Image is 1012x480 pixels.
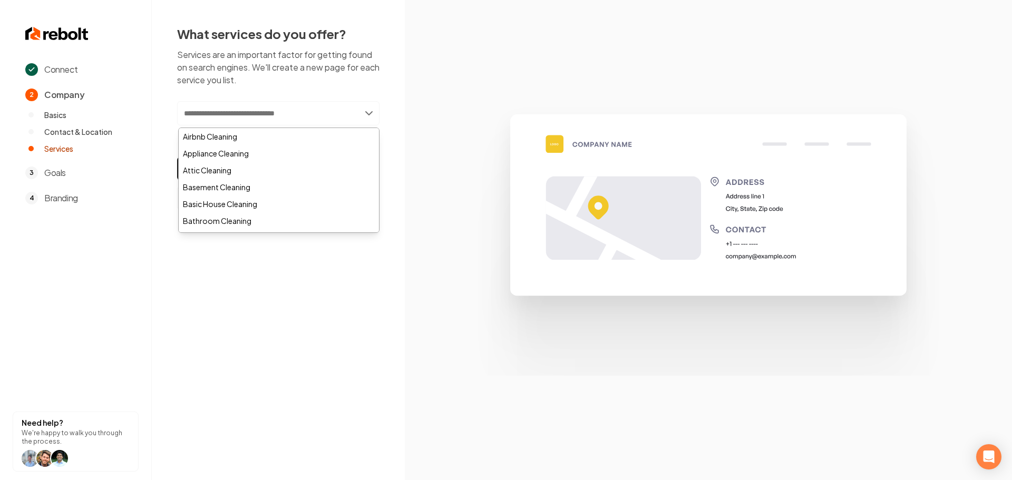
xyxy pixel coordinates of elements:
[179,162,379,179] div: Attic Cleaning
[179,179,379,195] div: Basement Cleaning
[177,48,379,86] p: Services are an important factor for getting found on search engines. We'll create a new page for...
[22,429,130,446] p: We're happy to walk you through the process.
[25,25,89,42] img: Rebolt Logo
[177,157,379,180] button: Continue
[179,229,379,246] div: Bed Making Services
[25,166,38,179] span: 3
[179,195,379,212] div: Basic House Cleaning
[177,25,379,42] h2: What services do you offer?
[455,104,961,375] img: Google Business Profile
[179,212,379,229] div: Bathroom Cleaning
[36,450,53,467] img: help icon Will
[177,187,379,210] button: Back
[22,450,38,467] img: help icon Will
[13,412,139,472] button: Need help?We're happy to walk you through the process.help icon Willhelp icon Willhelp icon arwin
[44,110,66,120] span: Basics
[44,63,77,76] span: Connect
[44,126,112,137] span: Contact & Location
[25,89,38,101] span: 2
[976,444,1001,469] div: Open Intercom Messenger
[44,89,84,101] span: Company
[44,192,78,204] span: Branding
[25,192,38,204] span: 4
[51,450,68,467] img: help icon arwin
[179,145,379,162] div: Appliance Cleaning
[22,418,63,427] strong: Need help?
[44,166,66,179] span: Goals
[44,143,73,154] span: Services
[179,128,379,145] div: Airbnb Cleaning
